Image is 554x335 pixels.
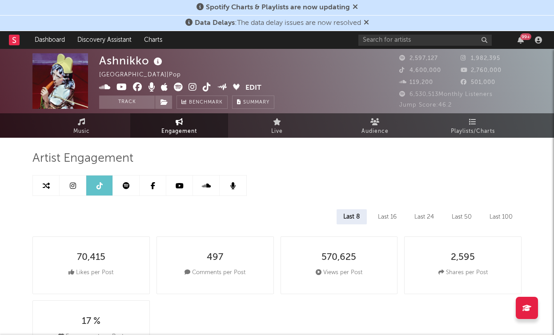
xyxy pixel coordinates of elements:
div: 2,595 [451,252,475,263]
a: Music [32,113,130,138]
div: Last 16 [371,209,403,224]
a: Charts [138,31,169,49]
span: Engagement [161,126,197,137]
input: Search for artists [358,35,492,46]
div: Last 8 [337,209,367,224]
span: 119,200 [399,80,433,85]
a: Benchmark [177,96,228,109]
span: 2,597,127 [399,56,438,61]
a: Dashboard [28,31,71,49]
a: Playlists/Charts [424,113,522,138]
span: Spotify Charts & Playlists are now updating [206,4,350,11]
span: Playlists/Charts [451,126,495,137]
button: Track [99,96,155,109]
span: 501,000 [461,80,495,85]
span: 4,600,000 [399,68,441,73]
span: : The data delay issues are now resolved [195,20,361,27]
span: Audience [361,126,389,137]
div: Ashnikko [99,53,165,68]
div: 497 [207,252,223,263]
button: Summary [232,96,274,109]
button: Edit [245,83,261,94]
a: Engagement [130,113,228,138]
span: Artist Engagement [32,153,133,164]
a: Live [228,113,326,138]
span: 6,530,513 Monthly Listeners [399,92,493,97]
div: 17 % [82,316,100,327]
span: Benchmark [189,97,223,108]
span: Jump Score: 46.2 [399,102,452,108]
span: Data Delays [195,20,235,27]
span: Music [73,126,90,137]
a: Discovery Assistant [71,31,138,49]
div: Last 100 [483,209,519,224]
span: 2,760,000 [461,68,502,73]
span: Live [271,126,283,137]
div: Last 50 [445,209,478,224]
div: Views per Post [316,267,362,278]
div: Likes per Post [68,267,113,278]
button: 99+ [518,36,524,44]
div: Comments per Post [185,267,245,278]
div: 570,625 [321,252,356,263]
div: 99 + [520,33,531,40]
span: 1,982,395 [461,56,500,61]
span: Summary [243,100,269,105]
a: Audience [326,113,424,138]
span: Dismiss [364,20,369,27]
div: Shares per Post [438,267,488,278]
span: Dismiss [353,4,358,11]
div: Last 24 [408,209,441,224]
div: [GEOGRAPHIC_DATA] | Pop [99,70,191,80]
div: 70,415 [77,252,105,263]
